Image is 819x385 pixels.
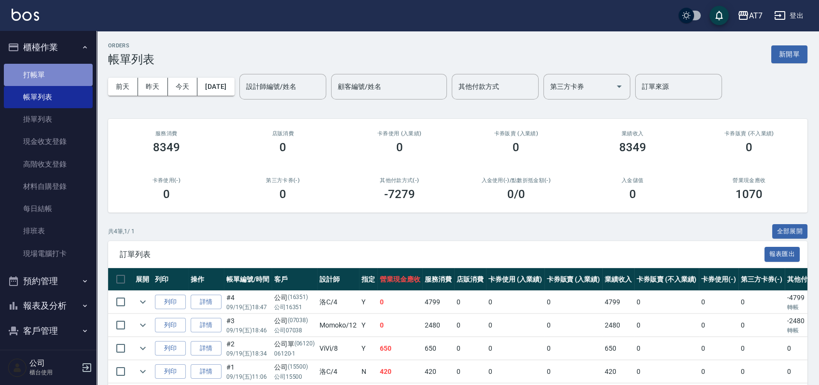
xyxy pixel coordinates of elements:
[377,337,423,360] td: 650
[236,177,330,184] h2: 第三方卡券(-)
[4,108,93,130] a: 掛單列表
[133,268,153,291] th: 展開
[108,43,154,49] h2: ORDERS
[274,339,315,349] div: 公司單
[602,314,634,337] td: 2480
[8,358,27,377] img: Person
[544,291,603,314] td: 0
[634,337,699,360] td: 0
[749,10,763,22] div: AT7
[274,293,315,303] div: 公司
[771,49,807,58] a: 新開單
[377,291,423,314] td: 0
[736,187,763,201] h3: 1070
[611,79,627,94] button: Open
[294,339,315,349] p: (06120)
[454,314,486,337] td: 0
[764,247,800,262] button: 報表匯出
[602,291,634,314] td: 4799
[377,314,423,337] td: 0
[4,35,93,60] button: 櫃檯作業
[155,295,186,310] button: 列印
[486,314,544,337] td: 0
[4,86,93,108] a: 帳單列表
[188,268,224,291] th: 操作
[764,249,800,258] a: 報表匯出
[120,250,764,259] span: 訂單列表
[377,268,423,291] th: 營業現金應收
[738,291,785,314] td: 0
[470,130,563,137] h2: 卡券販賣 (入業績)
[586,177,680,184] h2: 入金儲值
[384,187,415,201] h3: -7279
[738,337,785,360] td: 0
[274,372,315,381] p: 公司15500
[422,360,454,383] td: 420
[226,372,269,381] p: 09/19 (五) 11:06
[226,303,269,312] p: 09/19 (五) 18:47
[153,268,188,291] th: 列印
[120,130,213,137] h3: 服務消費
[602,268,634,291] th: 業績收入
[359,291,377,314] td: Y
[191,364,222,379] a: 詳情
[108,227,135,236] p: 共 4 筆, 1 / 1
[359,314,377,337] td: Y
[377,360,423,383] td: 420
[288,362,308,372] p: (15500)
[634,360,699,383] td: 0
[544,360,603,383] td: 0
[4,175,93,198] a: 材料自購登錄
[703,177,796,184] h2: 營業現金應收
[746,141,752,154] h3: 0
[629,187,636,201] h3: 0
[486,291,544,314] td: 0
[770,7,807,25] button: 登出
[586,130,680,137] h2: 業績收入
[224,268,272,291] th: 帳單編號/時間
[454,291,486,314] td: 0
[168,78,198,96] button: 今天
[226,326,269,335] p: 09/19 (五) 18:46
[136,318,150,332] button: expand row
[544,314,603,337] td: 0
[359,268,377,291] th: 指定
[454,337,486,360] td: 0
[279,141,286,154] h3: 0
[738,314,785,337] td: 0
[224,314,272,337] td: #3
[396,141,403,154] h3: 0
[29,368,79,377] p: 櫃台使用
[507,187,525,201] h3: 0 /0
[138,78,168,96] button: 昨天
[12,9,39,21] img: Logo
[224,291,272,314] td: #4
[4,242,93,265] a: 現場電腦打卡
[422,268,454,291] th: 服務消費
[191,295,222,310] a: 詳情
[353,130,446,137] h2: 卡券使用 (入業績)
[734,6,766,26] button: AT7
[359,337,377,360] td: Y
[274,349,315,358] p: 06120-1
[513,141,519,154] h3: 0
[4,198,93,220] a: 每日結帳
[699,268,738,291] th: 卡券使用(-)
[136,341,150,356] button: expand row
[4,269,93,294] button: 預約管理
[602,337,634,360] td: 650
[470,177,563,184] h2: 入金使用(-) /點數折抵金額(-)
[29,358,79,368] h5: 公司
[4,293,93,318] button: 報表及分析
[155,364,186,379] button: 列印
[155,341,186,356] button: 列印
[634,314,699,337] td: 0
[699,314,738,337] td: 0
[699,360,738,383] td: 0
[288,316,308,326] p: (07038)
[454,268,486,291] th: 店販消費
[699,337,738,360] td: 0
[236,130,330,137] h2: 店販消費
[4,64,93,86] a: 打帳單
[738,268,785,291] th: 第三方卡券(-)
